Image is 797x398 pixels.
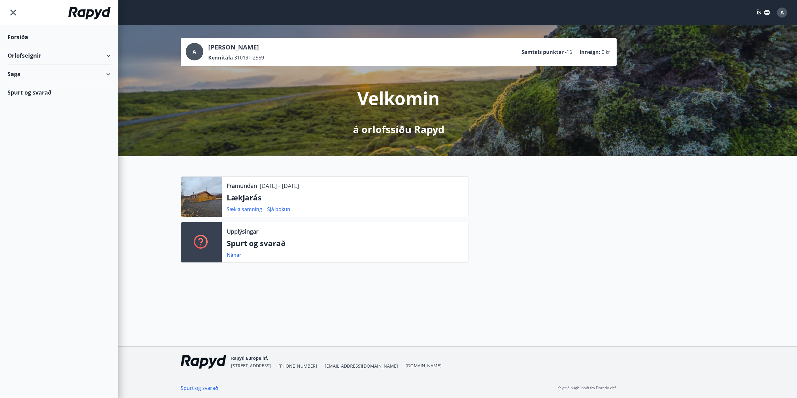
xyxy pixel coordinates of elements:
[8,7,19,18] button: menu
[227,206,262,213] a: Sækja samning
[557,385,617,391] p: Keyrt á hugbúnaði frá Dorado ehf.
[602,49,612,55] span: 0 kr.
[780,9,784,16] span: A
[8,83,111,101] div: Spurt og svarað
[753,7,773,18] button: ÍS
[208,43,264,52] p: [PERSON_NAME]
[227,192,463,203] p: Lækjarás
[193,48,196,55] span: A
[227,182,257,190] p: Framundan
[227,227,258,235] p: Upplýsingar
[8,28,111,46] div: Forsíða
[565,49,572,55] span: -16
[774,5,789,20] button: A
[357,86,440,110] p: Velkomin
[227,238,463,249] p: Spurt og svarað
[208,54,233,61] p: Kennitala
[231,355,268,361] span: Rapyd Europe hf.
[181,385,218,391] a: Spurt og svarað
[8,46,111,65] div: Orlofseignir
[231,363,271,369] span: [STREET_ADDRESS]
[353,122,444,136] p: á orlofssíðu Rapyd
[580,49,600,55] p: Inneign :
[278,363,317,369] span: [PHONE_NUMBER]
[521,49,564,55] p: Samtals punktar
[8,65,111,83] div: Saga
[68,7,111,19] img: union_logo
[325,363,398,369] span: [EMAIL_ADDRESS][DOMAIN_NAME]
[267,206,290,213] a: Sjá bókun
[234,54,264,61] span: 310191-2569
[181,355,226,369] img: ekj9gaOU4bjvQReEWNZ0zEMsCR0tgSDGv48UY51k.png
[227,251,241,258] a: Nánar
[260,182,299,190] p: [DATE] - [DATE]
[406,363,442,369] a: [DOMAIN_NAME]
